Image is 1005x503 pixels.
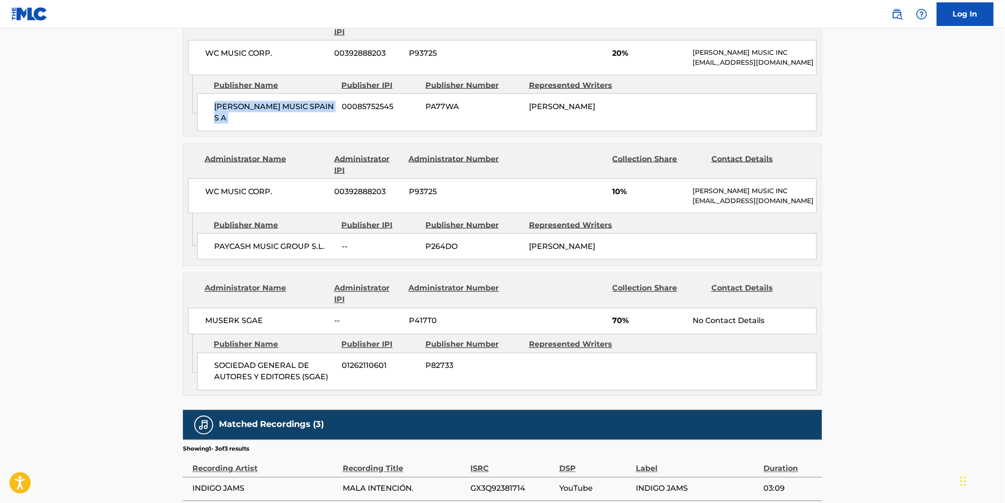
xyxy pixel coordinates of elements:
div: Administrator Name [205,153,327,176]
div: Represented Writers [529,339,625,350]
div: ISRC [470,453,554,475]
div: Collection Share [613,283,704,306]
span: 00392888203 [335,48,402,59]
h5: Matched Recordings (3) [219,419,324,430]
div: Publisher Number [425,80,522,91]
div: Collection Share [613,153,704,176]
div: Administrator Number [408,153,500,176]
span: WC MUSIC CORP. [205,48,328,59]
span: SOCIEDAD GENERAL DE AUTORES Y EDITORES (SGAE) [214,360,335,383]
span: 01262110601 [342,360,418,372]
span: YouTube [559,483,631,494]
span: 10% [613,186,686,197]
span: P264DO [425,241,522,252]
div: Duration [763,453,817,475]
div: Publisher IPI [341,80,418,91]
div: No Contact Details [693,315,816,327]
p: [PERSON_NAME] MUSIC INC [693,48,816,58]
img: MLC Logo [11,7,48,21]
span: [PERSON_NAME] [529,102,595,111]
span: MUSERK SGAE [205,315,328,327]
div: Publisher Number [425,339,522,350]
span: P417T0 [409,315,501,327]
img: Matched Recordings [198,419,209,431]
div: Publisher IPI [341,220,418,231]
div: Administrator IPI [334,153,401,176]
span: INDIGO JAMS [192,483,338,494]
span: 03:09 [763,483,817,494]
p: Showing 1 - 3 of 3 results [183,445,249,453]
p: [EMAIL_ADDRESS][DOMAIN_NAME] [693,58,816,68]
div: Recording Artist [192,453,338,475]
div: Drag [961,467,966,495]
div: Administrator IPI [334,283,401,306]
div: Contact Details [711,283,803,306]
span: 70% [613,315,686,327]
p: [PERSON_NAME] MUSIC INC [693,186,816,196]
div: Publisher Name [214,80,334,91]
div: Represented Writers [529,220,625,231]
span: WC MUSIC CORP. [205,186,328,197]
div: Represented Writers [529,80,625,91]
span: 00085752545 [342,101,418,112]
span: 00392888203 [335,186,402,197]
div: Publisher Name [214,339,334,350]
div: Recording Title [343,453,466,475]
span: INDIGO JAMS [636,483,759,494]
a: Log In [937,2,994,26]
a: Public Search [888,5,907,24]
iframe: Chat Widget [958,458,1005,503]
img: search [892,9,903,20]
span: PAYCASH MUSIC GROUP S.L. [214,241,335,252]
span: GX3Q92381714 [470,483,554,494]
div: Help [912,5,931,24]
div: Label [636,453,759,475]
p: [EMAIL_ADDRESS][DOMAIN_NAME] [693,196,816,206]
span: [PERSON_NAME] MUSIC SPAIN S A [214,101,335,124]
span: P82733 [425,360,522,372]
div: Publisher Name [214,220,334,231]
span: [PERSON_NAME] [529,242,595,251]
div: Publisher IPI [341,339,418,350]
div: Contact Details [711,153,803,176]
span: P93725 [409,186,501,197]
div: DSP [559,453,631,475]
div: Administrator Number [408,283,500,306]
span: -- [342,241,418,252]
span: 20% [613,48,686,59]
span: -- [335,315,402,327]
img: help [916,9,927,20]
div: Administrator Name [205,283,327,306]
span: MALA INTENCIÓN. [343,483,466,494]
div: Publisher Number [425,220,522,231]
span: P93725 [409,48,501,59]
span: PA77WA [425,101,522,112]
